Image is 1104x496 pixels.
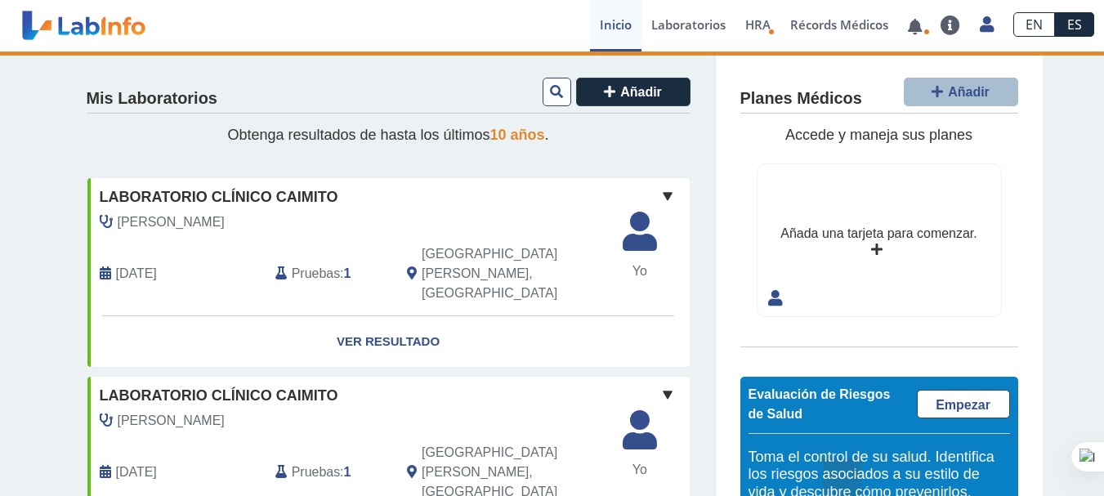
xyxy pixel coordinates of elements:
span: Añadir [948,85,990,99]
span: Añadir [620,85,662,99]
h4: Planes Médicos [740,89,862,109]
span: Evaluación de Riesgos de Salud [749,387,891,421]
span: Yo [613,460,667,480]
a: Ver Resultado [87,316,690,368]
span: Pruebas [292,264,340,284]
b: 1 [344,465,351,479]
span: Paz, Rafael [118,212,225,232]
div: : [263,244,395,303]
span: San Juan, PR [422,244,602,303]
span: Laboratorio Clínico Caimito [100,186,338,208]
span: 2022-05-16 [116,264,157,284]
button: Añadir [904,78,1018,106]
span: Accede y maneja sus planes [785,127,972,143]
a: EN [1013,12,1055,37]
span: Empezar [936,398,990,412]
b: 1 [344,266,351,280]
span: Yo [613,261,667,281]
a: ES [1055,12,1094,37]
a: Empezar [917,390,1010,418]
h4: Mis Laboratorios [87,89,217,109]
span: Laboratorio Clínico Caimito [100,385,338,407]
span: 2022-05-13 [116,462,157,482]
button: Añadir [576,78,691,106]
span: HRA [745,16,771,33]
span: 10 años [490,127,545,143]
span: Pruebas [292,462,340,482]
div: Añada una tarjeta para comenzar. [780,224,977,244]
span: Paz, Rafael [118,411,225,431]
span: Obtenga resultados de hasta los últimos . [227,127,548,143]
